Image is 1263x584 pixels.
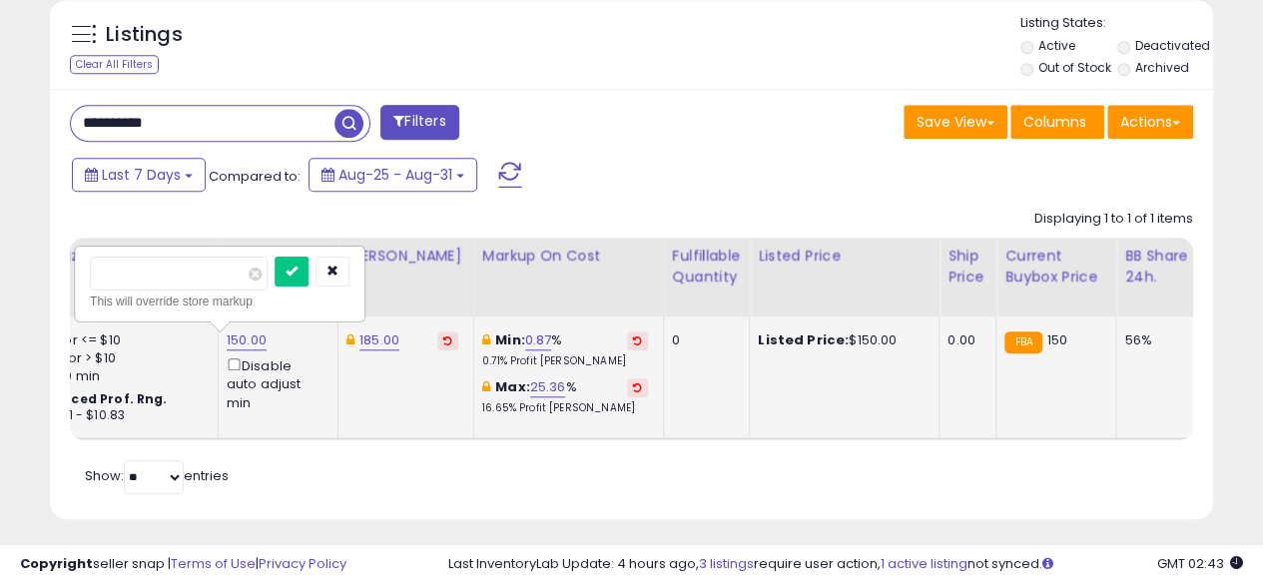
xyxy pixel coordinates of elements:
[1047,330,1067,349] span: 150
[881,554,967,573] a: 1 active listing
[37,367,203,385] div: $0.30 min
[1135,59,1189,76] label: Archived
[1135,37,1210,54] label: Deactivated
[482,246,655,267] div: Markup on Cost
[758,330,849,349] b: Listed Price:
[20,554,93,573] strong: Copyright
[448,555,1243,574] div: Last InventoryLab Update: 4 hours ago, require user action, not synced.
[1037,37,1074,54] label: Active
[1037,59,1110,76] label: Out of Stock
[309,158,477,192] button: Aug-25 - Aug-31
[904,105,1007,139] button: Save View
[106,21,183,49] h5: Listings
[259,554,346,573] a: Privacy Policy
[37,407,203,424] div: $10.01 - $10.83
[758,246,931,267] div: Listed Price
[473,238,663,316] th: The percentage added to the cost of goods (COGS) that forms the calculator for Min & Max prices.
[530,377,566,397] a: 25.36
[495,377,530,396] b: Max:
[482,331,648,368] div: %
[20,555,346,574] div: seller snap | |
[699,554,754,573] a: 3 listings
[1124,246,1197,288] div: BB Share 24h.
[495,330,525,349] b: Min:
[171,554,256,573] a: Terms of Use
[85,466,229,485] span: Show: entries
[482,354,648,368] p: 0.71% Profit [PERSON_NAME]
[1034,210,1193,229] div: Displaying 1 to 1 of 1 items
[1020,14,1213,33] p: Listing States:
[1004,246,1107,288] div: Current Buybox Price
[525,330,552,350] a: 0.87
[380,105,458,140] button: Filters
[209,167,301,186] span: Compared to:
[72,158,206,192] button: Last 7 Days
[947,331,980,349] div: 0.00
[482,378,648,415] div: %
[346,246,465,267] div: [PERSON_NAME]
[227,330,267,350] a: 150.00
[338,165,452,185] span: Aug-25 - Aug-31
[758,331,924,349] div: $150.00
[1157,554,1243,573] span: 2025-09-8 02:43 GMT
[947,246,987,288] div: Ship Price
[672,246,741,288] div: Fulfillable Quantity
[1023,112,1086,132] span: Columns
[482,401,648,415] p: 16.65% Profit [PERSON_NAME]
[102,165,181,185] span: Last 7 Days
[37,331,203,349] div: 8% for <= $10
[1124,331,1190,349] div: 56%
[1004,331,1041,353] small: FBA
[1010,105,1104,139] button: Columns
[70,55,159,74] div: Clear All Filters
[1107,105,1193,139] button: Actions
[227,354,322,412] div: Disable auto adjust min
[37,390,168,407] b: Reduced Prof. Rng.
[90,292,349,311] div: This will override store markup
[359,330,399,350] a: 185.00
[672,331,734,349] div: 0
[37,349,203,367] div: 15% for > $10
